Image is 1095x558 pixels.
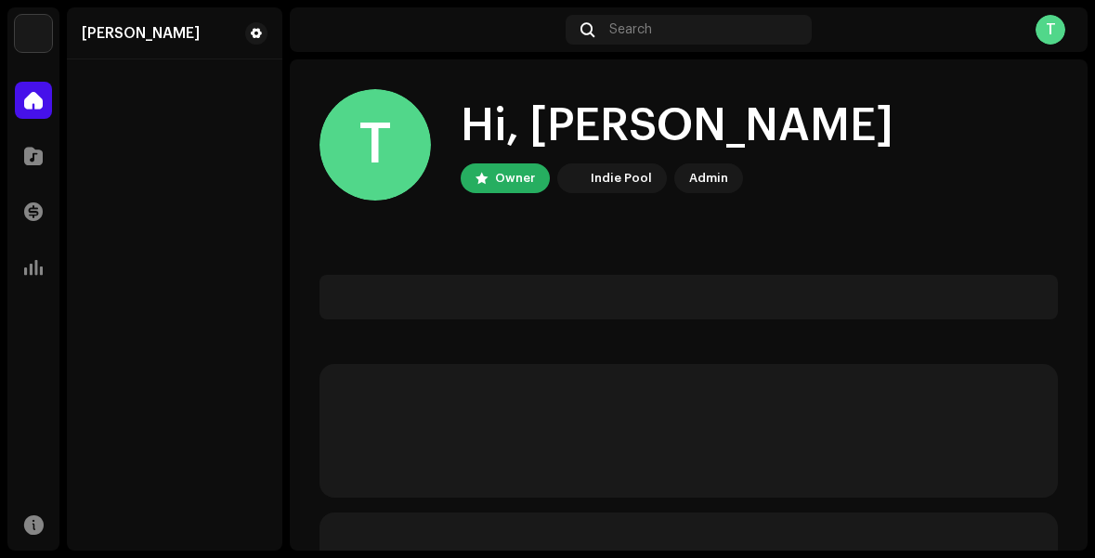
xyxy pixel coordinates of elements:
div: T [1036,15,1065,45]
div: Hi, [PERSON_NAME] [461,97,893,156]
div: T [319,89,431,201]
div: Indie Pool [591,167,652,189]
span: Search [609,22,652,37]
div: Owner [495,167,535,189]
img: 190830b2-3b53-4b0d-992c-d3620458de1d [561,167,583,189]
div: Admin [689,167,728,189]
img: 190830b2-3b53-4b0d-992c-d3620458de1d [15,15,52,52]
div: Tracey Cocks [82,26,200,41]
